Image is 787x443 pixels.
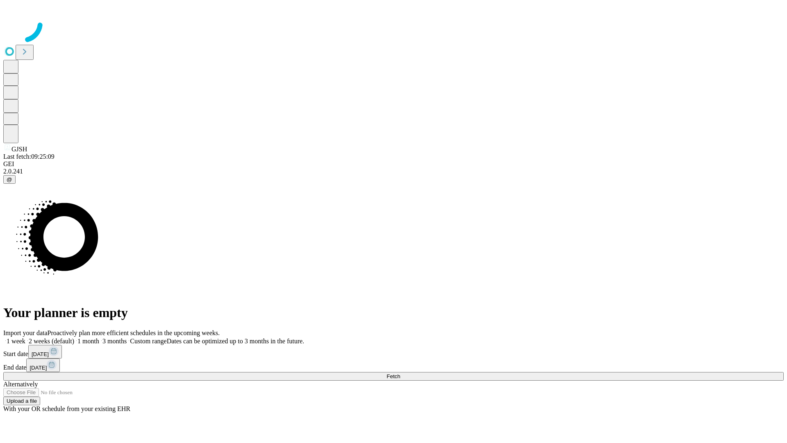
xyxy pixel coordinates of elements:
[3,160,784,168] div: GEI
[7,176,12,183] span: @
[28,345,62,359] button: [DATE]
[48,329,220,336] span: Proactively plan more efficient schedules in the upcoming weeks.
[3,381,38,388] span: Alternatively
[3,153,55,160] span: Last fetch: 09:25:09
[30,365,47,371] span: [DATE]
[77,338,99,345] span: 1 month
[3,372,784,381] button: Fetch
[3,305,784,320] h1: Your planner is empty
[11,146,27,153] span: GJSH
[387,373,400,379] span: Fetch
[3,345,784,359] div: Start date
[26,359,60,372] button: [DATE]
[167,338,304,345] span: Dates can be optimized up to 3 months in the future.
[29,338,74,345] span: 2 weeks (default)
[3,175,16,184] button: @
[3,405,130,412] span: With your OR schedule from your existing EHR
[3,397,40,405] button: Upload a file
[7,338,25,345] span: 1 week
[32,351,49,357] span: [DATE]
[102,338,127,345] span: 3 months
[3,329,48,336] span: Import your data
[3,359,784,372] div: End date
[3,168,784,175] div: 2.0.241
[130,338,166,345] span: Custom range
